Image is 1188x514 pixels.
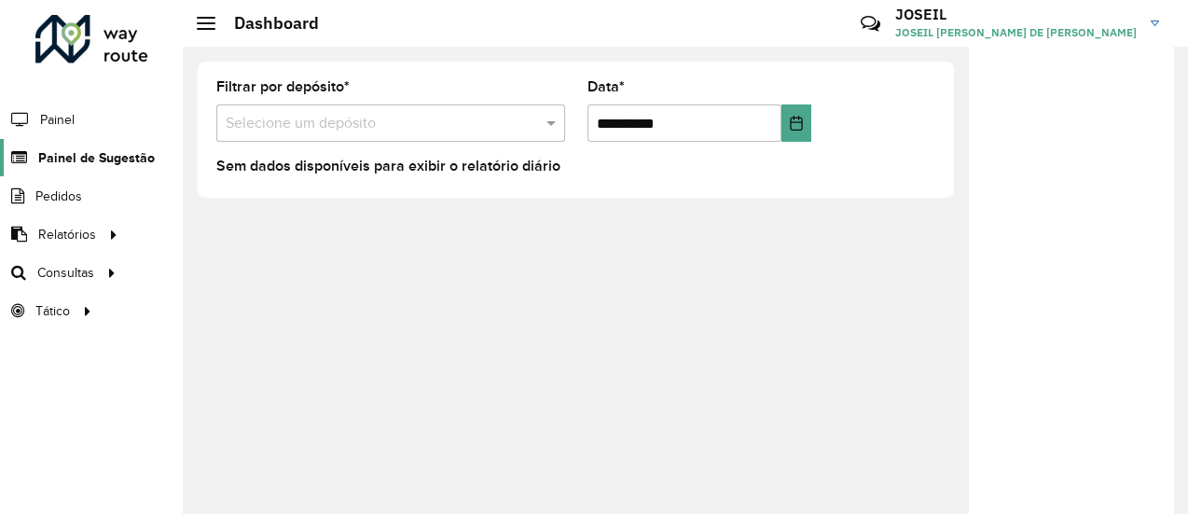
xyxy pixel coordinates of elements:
label: Sem dados disponíveis para exibir o relatório diário [216,155,560,177]
h2: Dashboard [215,13,319,34]
span: Relatórios [38,225,96,244]
span: Painel [40,110,75,130]
label: Filtrar por depósito [216,76,350,98]
span: Consultas [37,263,94,283]
span: Painel de Sugestão [38,148,155,168]
span: Tático [35,301,70,321]
span: Pedidos [35,187,82,206]
button: Choose Date [781,104,811,142]
h3: JOSEIL [895,6,1137,23]
a: Contato Rápido [850,4,891,44]
label: Data [587,76,625,98]
span: JOSEIL [PERSON_NAME] DE [PERSON_NAME] [895,24,1137,41]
